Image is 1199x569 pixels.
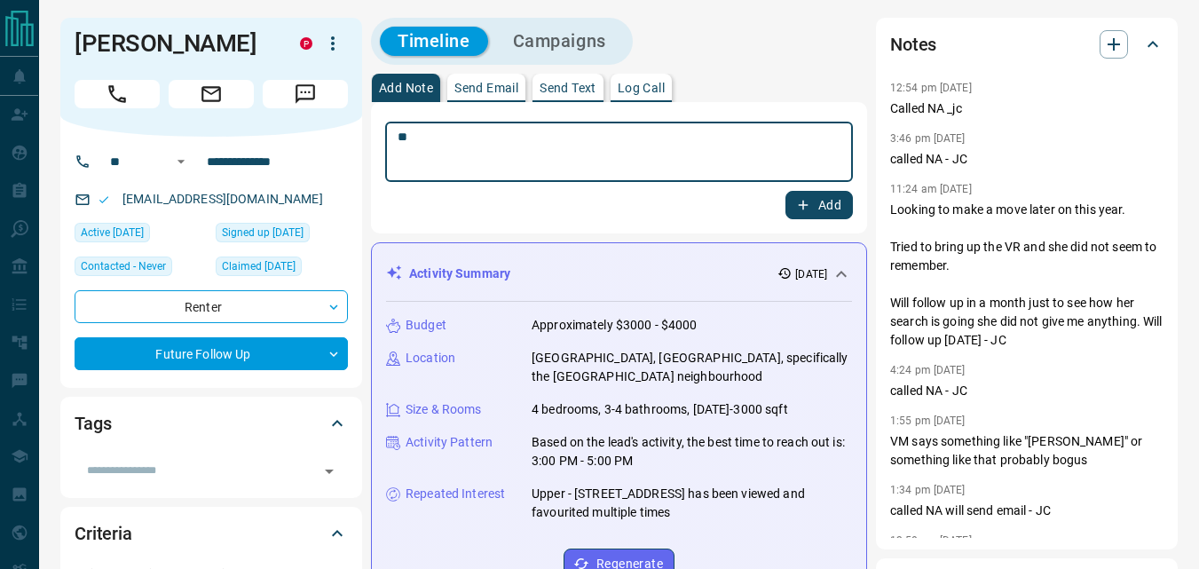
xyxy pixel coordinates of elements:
p: Repeated Interest [406,485,505,503]
p: [GEOGRAPHIC_DATA], [GEOGRAPHIC_DATA], specifically the [GEOGRAPHIC_DATA] neighbourhood [532,349,852,386]
p: called NA will send email - JC [890,502,1164,520]
span: Signed up [DATE] [222,224,304,241]
p: 1:34 pm [DATE] [890,484,966,496]
p: Budget [406,316,446,335]
p: Called NA _jc [890,99,1164,118]
div: Tags [75,402,348,445]
p: Activity Summary [409,265,510,283]
p: Location [406,349,455,367]
p: Looking to make a move later on this year. Tried to bring up the VR and she did not seem to remem... [890,201,1164,350]
p: Send Email [454,82,518,94]
div: Mon Jan 13 2025 [216,257,348,281]
button: Add [785,191,853,219]
div: Criteria [75,512,348,555]
button: Open [170,151,192,172]
svg: Email Valid [98,194,110,206]
p: 1:55 pm [DATE] [890,415,966,427]
span: Contacted - Never [81,257,166,275]
div: Future Follow Up [75,337,348,370]
span: Call [75,80,160,108]
div: Sun Jan 12 2025 [216,223,348,248]
p: called NA - JC [890,150,1164,169]
p: 12:54 pm [DATE] [890,82,972,94]
p: 4:24 pm [DATE] [890,364,966,376]
h2: Notes [890,30,936,59]
p: Add Note [379,82,433,94]
div: property.ca [300,37,312,50]
div: Notes [890,23,1164,66]
button: Open [317,459,342,484]
p: Approximately $3000 - $4000 [532,316,698,335]
div: Activity Summary[DATE] [386,257,852,290]
p: Send Text [540,82,596,94]
p: 12:58 pm [DATE] [890,534,972,547]
p: Activity Pattern [406,433,493,452]
p: Upper - [STREET_ADDRESS] has been viewed and favourited multiple times [532,485,852,522]
span: Claimed [DATE] [222,257,296,275]
h1: [PERSON_NAME] [75,29,273,58]
p: 11:24 am [DATE] [890,183,972,195]
p: called NA - JC [890,382,1164,400]
p: Log Call [618,82,665,94]
button: Timeline [380,27,488,56]
button: Campaigns [495,27,624,56]
h2: Tags [75,409,111,438]
span: Email [169,80,254,108]
p: 3:46 pm [DATE] [890,132,966,145]
span: Active [DATE] [81,224,144,241]
p: 4 bedrooms, 3-4 bathrooms, [DATE]-3000 sqft [532,400,788,419]
p: Based on the lead's activity, the best time to reach out is: 3:00 PM - 5:00 PM [532,433,852,470]
h2: Criteria [75,519,132,548]
a: [EMAIL_ADDRESS][DOMAIN_NAME] [122,192,323,206]
p: VM says something like "[PERSON_NAME]" or something like that probably bogus [890,432,1164,470]
p: [DATE] [795,266,827,282]
span: Message [263,80,348,108]
p: Size & Rooms [406,400,482,419]
div: Renter [75,290,348,323]
div: Wed Mar 19 2025 [75,223,207,248]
